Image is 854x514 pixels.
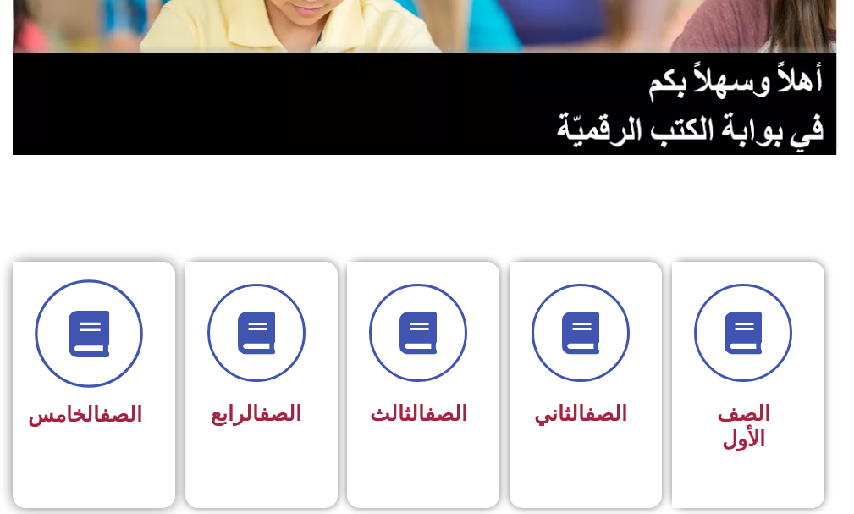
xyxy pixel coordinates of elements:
a: الصف [425,401,467,426]
span: الثاني [534,401,627,426]
span: الثالث [370,401,467,426]
a: الصف [585,401,627,426]
a: الصف [259,401,301,426]
span: الصف الأول [717,401,770,451]
a: الصف [100,402,142,427]
span: الرابع [211,401,301,426]
span: الخامس [28,402,142,427]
